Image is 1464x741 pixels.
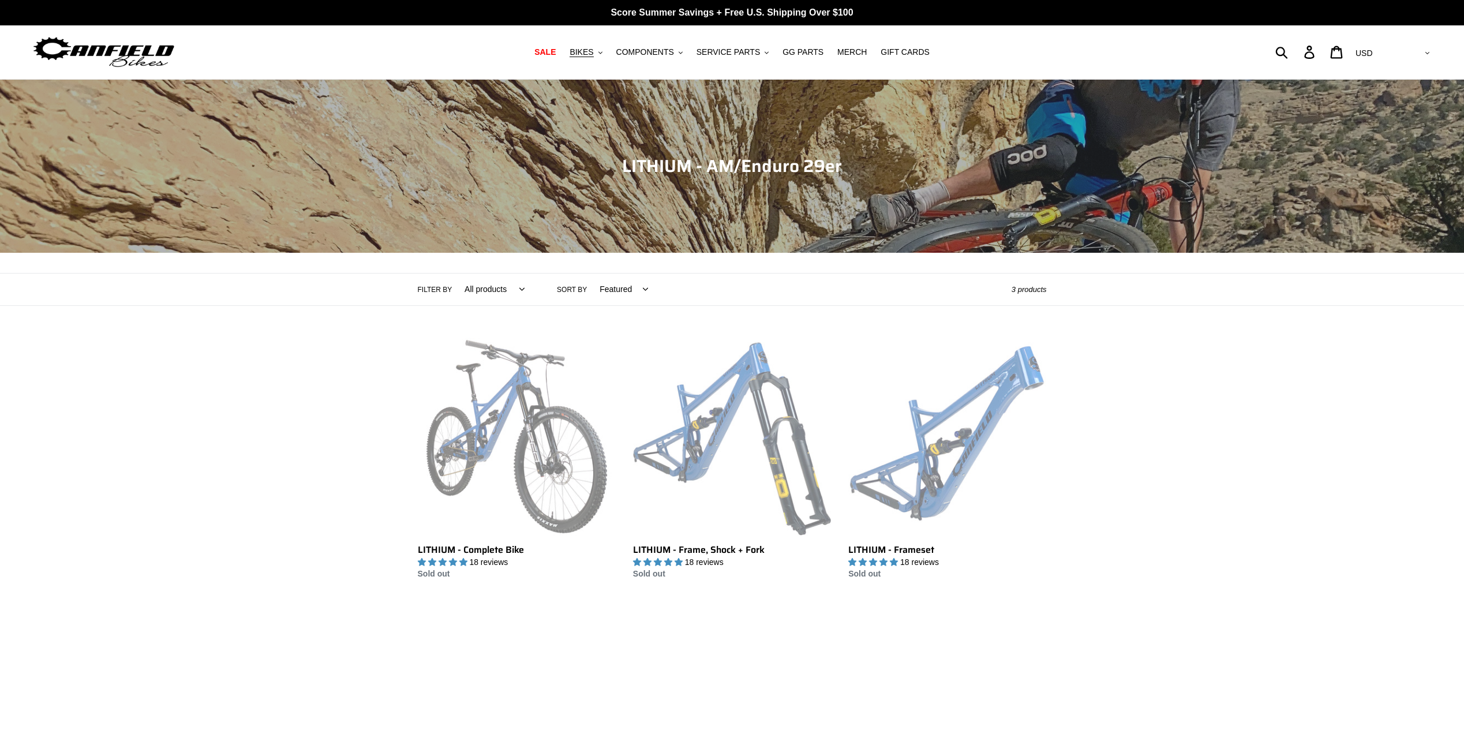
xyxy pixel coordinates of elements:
button: SERVICE PARTS [691,44,774,60]
span: LITHIUM - AM/Enduro 29er [622,152,842,179]
span: SERVICE PARTS [697,47,760,57]
span: GIFT CARDS [881,47,930,57]
a: MERCH [832,44,873,60]
a: GG PARTS [777,44,829,60]
span: BIKES [570,47,593,57]
span: MERCH [837,47,867,57]
span: GG PARTS [782,47,823,57]
a: SALE [529,44,561,60]
img: Canfield Bikes [32,34,176,70]
button: COMPONENTS [611,44,688,60]
span: COMPONENTS [616,47,674,57]
input: Search [1282,39,1311,65]
label: Filter by [418,285,452,295]
button: BIKES [564,44,608,60]
label: Sort by [557,285,587,295]
span: 3 products [1012,285,1047,294]
a: GIFT CARDS [875,44,935,60]
span: SALE [534,47,556,57]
